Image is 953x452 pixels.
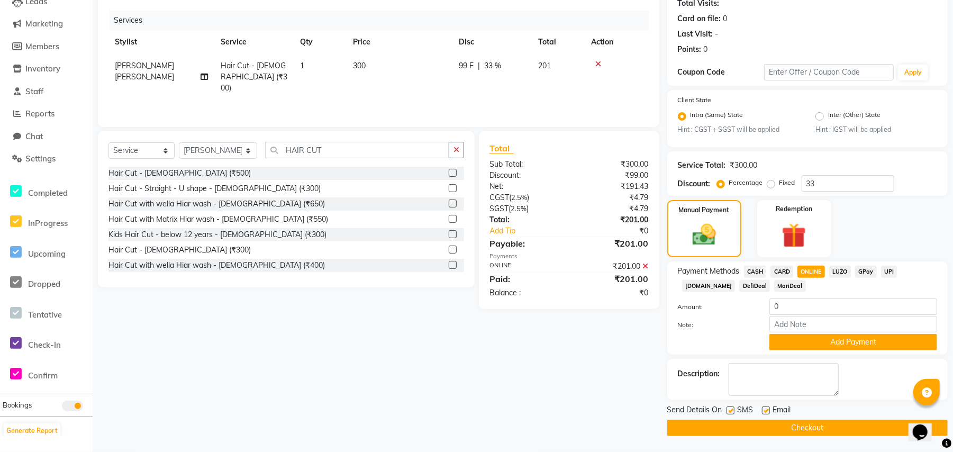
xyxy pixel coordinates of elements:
[347,30,452,54] th: Price
[569,181,656,192] div: ₹191.43
[482,192,569,203] div: ( )
[584,225,657,237] div: ₹0
[776,204,812,214] label: Redemption
[294,30,347,54] th: Qty
[25,41,59,51] span: Members
[769,316,937,332] input: Add Note
[829,266,851,278] span: LUZO
[770,266,793,278] span: CARD
[482,159,569,170] div: Sub Total:
[678,178,711,189] div: Discount:
[482,170,569,181] div: Discount:
[489,193,509,202] span: CGST
[452,30,532,54] th: Disc
[678,125,800,134] small: Hint : CGST + SGST will be applied
[484,60,501,71] span: 33 %
[678,368,720,379] div: Description:
[108,198,325,210] div: Hair Cut with wella Hiar wash - [DEMOGRAPHIC_DATA] (₹650)
[569,192,656,203] div: ₹4.79
[738,404,754,418] span: SMS
[3,86,90,98] a: Staff
[3,63,90,75] a: Inventory
[569,237,656,250] div: ₹201.00
[108,214,328,225] div: Hair Cut with Matrix Hiar wash - [DEMOGRAPHIC_DATA] (₹550)
[108,168,251,179] div: Hair Cut - [DEMOGRAPHIC_DATA] (₹500)
[678,44,702,55] div: Points:
[25,19,63,29] span: Marketing
[691,110,743,123] label: Intra (Same) State
[482,181,569,192] div: Net:
[569,273,656,285] div: ₹201.00
[3,153,90,165] a: Settings
[28,279,60,289] span: Dropped
[482,214,569,225] div: Total:
[28,218,68,228] span: InProgress
[729,178,763,187] label: Percentage
[459,60,474,71] span: 99 F
[670,320,761,330] label: Note:
[214,30,294,54] th: Service
[300,61,304,70] span: 1
[704,44,708,55] div: 0
[774,220,814,250] img: _gift.svg
[815,125,937,134] small: Hint : IGST will be applied
[28,188,68,198] span: Completed
[769,299,937,315] input: Amount
[898,65,928,80] button: Apply
[667,404,722,418] span: Send Details On
[744,266,767,278] span: CASH
[108,260,325,271] div: Hair Cut with wella Hiar wash - [DEMOGRAPHIC_DATA] (₹400)
[909,410,942,441] iframe: chat widget
[482,237,569,250] div: Payable:
[115,61,174,82] span: [PERSON_NAME] [PERSON_NAME]
[538,61,551,70] span: 201
[25,131,43,141] span: Chat
[723,13,728,24] div: 0
[679,205,730,215] label: Manual Payment
[25,109,55,119] span: Reports
[482,273,569,285] div: Paid:
[678,266,740,277] span: Payment Methods
[569,170,656,181] div: ₹99.00
[478,60,480,71] span: |
[482,225,584,237] a: Add Tip
[797,266,825,278] span: ONLINE
[28,249,66,259] span: Upcoming
[685,221,723,248] img: _cash.svg
[769,334,937,350] button: Add Payment
[678,13,721,24] div: Card on file:
[4,423,60,438] button: Generate Report
[25,64,60,74] span: Inventory
[739,280,770,292] span: DefiDeal
[569,214,656,225] div: ₹201.00
[511,204,527,213] span: 2.5%
[108,229,326,240] div: Kids Hair Cut - below 12 years - [DEMOGRAPHIC_DATA] (₹300)
[108,245,251,256] div: Hair Cut - [DEMOGRAPHIC_DATA] (₹300)
[108,30,214,54] th: Stylist
[774,280,806,292] span: MariDeal
[569,159,656,170] div: ₹300.00
[3,131,90,143] a: Chat
[265,142,449,158] input: Search or Scan
[678,160,726,171] div: Service Total:
[3,108,90,120] a: Reports
[585,30,649,54] th: Action
[511,193,527,202] span: 2.5%
[25,86,43,96] span: Staff
[532,30,585,54] th: Total
[773,404,791,418] span: Email
[28,310,62,320] span: Tentative
[482,203,569,214] div: ( )
[569,287,656,299] div: ₹0
[108,183,321,194] div: Hair Cut - Straight - U shape - [DEMOGRAPHIC_DATA] (₹300)
[779,178,795,187] label: Fixed
[678,95,712,105] label: Client State
[828,110,881,123] label: Inter (Other) State
[28,370,58,381] span: Confirm
[489,143,514,154] span: Total
[678,29,713,40] div: Last Visit:
[353,61,366,70] span: 300
[730,160,758,171] div: ₹300.00
[221,61,287,93] span: Hair Cut - [DEMOGRAPHIC_DATA] (₹300)
[110,11,657,30] div: Services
